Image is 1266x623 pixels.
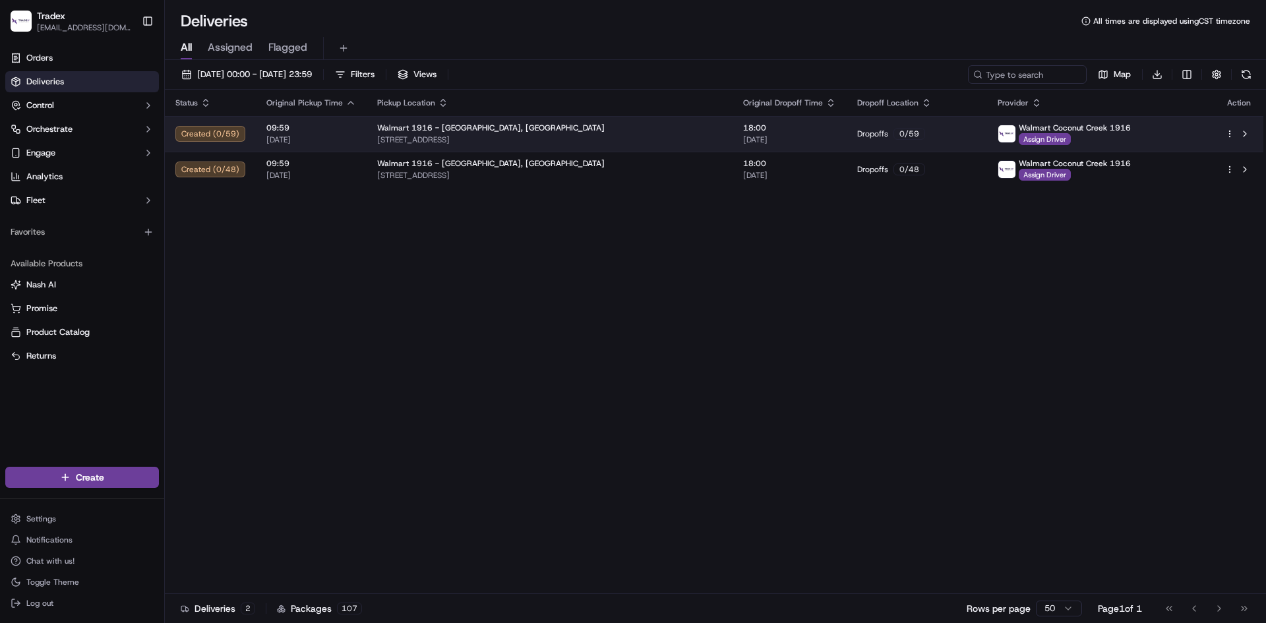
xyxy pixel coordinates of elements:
[175,98,198,108] span: Status
[5,573,159,591] button: Toggle Theme
[11,279,154,291] a: Nash AI
[337,603,362,614] div: 107
[1114,69,1131,80] span: Map
[93,223,160,233] a: Powered byPylon
[5,594,159,612] button: Log out
[1092,65,1137,84] button: Map
[1098,602,1142,615] div: Page 1 of 1
[11,303,154,314] a: Promise
[329,65,380,84] button: Filters
[5,47,159,69] a: Orders
[857,129,888,139] span: Dropoffs
[26,303,57,314] span: Promise
[743,123,836,133] span: 18:00
[5,531,159,549] button: Notifications
[45,126,216,139] div: Start new chat
[125,191,212,204] span: API Documentation
[37,22,131,33] button: [EMAIL_ADDRESS][DOMAIN_NAME]
[26,350,56,362] span: Returns
[268,40,307,55] span: Flagged
[26,577,79,587] span: Toggle Theme
[743,158,836,169] span: 18:00
[8,186,106,210] a: 📗Knowledge Base
[26,326,90,338] span: Product Catalog
[26,52,53,64] span: Orders
[351,69,375,80] span: Filters
[111,193,122,203] div: 💻
[5,467,159,488] button: Create
[5,552,159,570] button: Chat with us!
[26,76,64,88] span: Deliveries
[26,194,45,206] span: Fleet
[998,125,1015,142] img: 1679586894394
[377,158,605,169] span: Walmart 1916 - [GEOGRAPHIC_DATA], [GEOGRAPHIC_DATA]
[26,171,63,183] span: Analytics
[413,69,437,80] span: Views
[5,95,159,116] button: Control
[11,326,154,338] a: Product Catalog
[181,602,255,615] div: Deliveries
[377,134,722,145] span: [STREET_ADDRESS]
[13,126,37,150] img: 1736555255976-a54dd68f-1ca7-489b-9aae-adbdc363a1c4
[1019,123,1131,133] span: Walmart Coconut Creek 1916
[37,9,65,22] button: Tradex
[11,350,154,362] a: Returns
[26,100,54,111] span: Control
[967,602,1031,615] p: Rows per page
[26,598,53,608] span: Log out
[893,128,925,140] div: 0 / 59
[1019,158,1131,169] span: Walmart Coconut Creek 1916
[181,11,248,32] h1: Deliveries
[377,98,435,108] span: Pickup Location
[5,119,159,140] button: Orchestrate
[968,65,1087,84] input: Type to search
[5,71,159,92] a: Deliveries
[743,170,836,181] span: [DATE]
[857,164,888,175] span: Dropoffs
[5,253,159,274] div: Available Products
[45,139,167,150] div: We're available if you need us!
[377,123,605,133] span: Walmart 1916 - [GEOGRAPHIC_DATA], [GEOGRAPHIC_DATA]
[998,98,1029,108] span: Provider
[1225,98,1253,108] div: Action
[175,65,318,84] button: [DATE] 00:00 - [DATE] 23:59
[26,279,56,291] span: Nash AI
[857,98,919,108] span: Dropoff Location
[34,85,237,99] input: Got a question? Start typing here...
[208,40,253,55] span: Assigned
[224,130,240,146] button: Start new chat
[5,166,159,187] a: Analytics
[26,191,101,204] span: Knowledge Base
[266,123,356,133] span: 09:59
[1093,16,1250,26] span: All times are displayed using CST timezone
[5,5,136,37] button: TradexTradex[EMAIL_ADDRESS][DOMAIN_NAME]
[5,322,159,343] button: Product Catalog
[13,53,240,74] p: Welcome 👋
[5,345,159,367] button: Returns
[26,535,73,545] span: Notifications
[106,186,217,210] a: 💻API Documentation
[5,190,159,211] button: Fleet
[277,602,362,615] div: Packages
[266,98,343,108] span: Original Pickup Time
[131,223,160,233] span: Pylon
[893,163,925,175] div: 0 / 48
[1019,133,1071,145] span: Assign Driver
[743,134,836,145] span: [DATE]
[392,65,442,84] button: Views
[26,147,55,159] span: Engage
[5,510,159,528] button: Settings
[5,298,159,319] button: Promise
[26,123,73,135] span: Orchestrate
[1019,169,1071,181] span: Assign Driver
[266,170,356,181] span: [DATE]
[11,11,32,32] img: Tradex
[377,170,722,181] span: [STREET_ADDRESS]
[266,158,356,169] span: 09:59
[26,514,56,524] span: Settings
[1237,65,1255,84] button: Refresh
[241,603,255,614] div: 2
[743,98,823,108] span: Original Dropoff Time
